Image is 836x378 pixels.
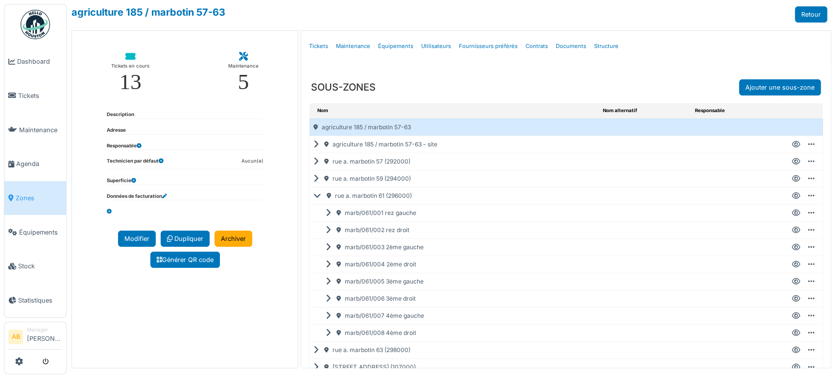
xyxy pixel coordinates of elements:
a: Structure [590,35,622,58]
a: Maintenance [332,35,374,58]
h3: SOUS-ZONES [311,81,376,93]
div: 13 [119,71,142,93]
span: Maintenance [19,125,62,135]
span: Stock [18,261,62,271]
div: agriculture 185 / marbotin 57-63 [310,119,598,136]
div: Voir [792,191,800,200]
a: Tickets [4,79,66,113]
a: Zones [4,181,66,215]
div: marb/061/003 2ème gauche [322,239,598,256]
div: marb/061/008 4ème droit [322,325,598,341]
dt: Responsable [107,142,142,150]
li: AB [8,330,23,344]
dt: Description [107,111,134,118]
img: Badge_color-CXgf-gQk.svg [21,10,50,39]
div: marb/061/007 4ème gauche [322,307,598,324]
div: Manager [27,326,62,333]
div: rue a. marbotin 59 (294000) [310,170,598,187]
span: Agenda [16,159,62,168]
div: 5 [238,71,249,93]
div: Maintenance [228,61,259,71]
div: marb/061/004 2ème droit [322,256,598,273]
a: AB Manager[PERSON_NAME] [8,326,62,350]
div: marb/061/005 3ème gauche [322,273,598,290]
a: agriculture 185 / marbotin 57-63 [72,6,225,18]
div: Voir [792,363,800,372]
div: Voir [792,157,800,166]
th: Responsable [691,103,781,118]
span: Tickets [18,91,62,100]
div: rue a. marbotin 61 (296000) [310,188,598,204]
div: Voir [792,311,800,320]
a: Stock [4,249,66,283]
div: Voir [792,140,800,149]
a: Dupliquer [161,231,210,247]
a: Documents [552,35,590,58]
div: marb/061/001 rez gauche [322,205,598,221]
div: marb/061/002 rez droit [322,222,598,238]
a: Archiver [215,231,252,247]
div: rue a. marbotin 63 (298000) [310,342,598,358]
a: Agenda [4,147,66,181]
div: Voir [792,346,800,354]
a: Maintenance [4,113,66,147]
div: marb/061/006 3ème droit [322,290,598,307]
div: Voir [792,174,800,183]
th: Nom alternatif [599,103,692,118]
div: Voir [792,209,800,217]
a: Contrats [522,35,552,58]
div: Voir [792,294,800,303]
div: agriculture 185 / marbotin 57-63 - site [310,136,598,153]
a: Retour [795,6,827,23]
a: Générer QR code [150,252,220,268]
span: Équipements [19,228,62,237]
dd: Aucun(e) [241,158,263,165]
div: Voir [792,226,800,235]
a: Équipements [374,35,417,58]
div: Voir [792,277,800,286]
li: [PERSON_NAME] [27,326,62,347]
a: Tickets [305,35,332,58]
dt: Adresse [107,127,126,134]
div: Voir [792,243,800,252]
div: Voir [792,329,800,337]
span: Zones [16,193,62,203]
div: Voir [792,260,800,269]
span: Statistiques [18,296,62,305]
th: Nom [310,103,599,118]
a: Ajouter une sous-zone [739,79,821,95]
div: [STREET_ADDRESS] (107000) [310,359,598,376]
a: Dashboard [4,45,66,79]
a: Fournisseurs préférés [455,35,522,58]
a: Utilisateurs [417,35,455,58]
a: Équipements [4,215,66,249]
div: rue a. marbotin 57 (292000) [310,153,598,170]
dt: Données de facturation [107,193,167,200]
div: Tickets en cours [111,61,149,71]
span: Dashboard [17,57,62,66]
a: Tickets en cours 13 [103,45,157,101]
dt: Superficie [107,177,136,185]
a: Maintenance 5 [220,45,266,101]
dt: Technicien par défaut [107,158,164,169]
a: Statistiques [4,283,66,318]
a: Modifier [118,231,156,247]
